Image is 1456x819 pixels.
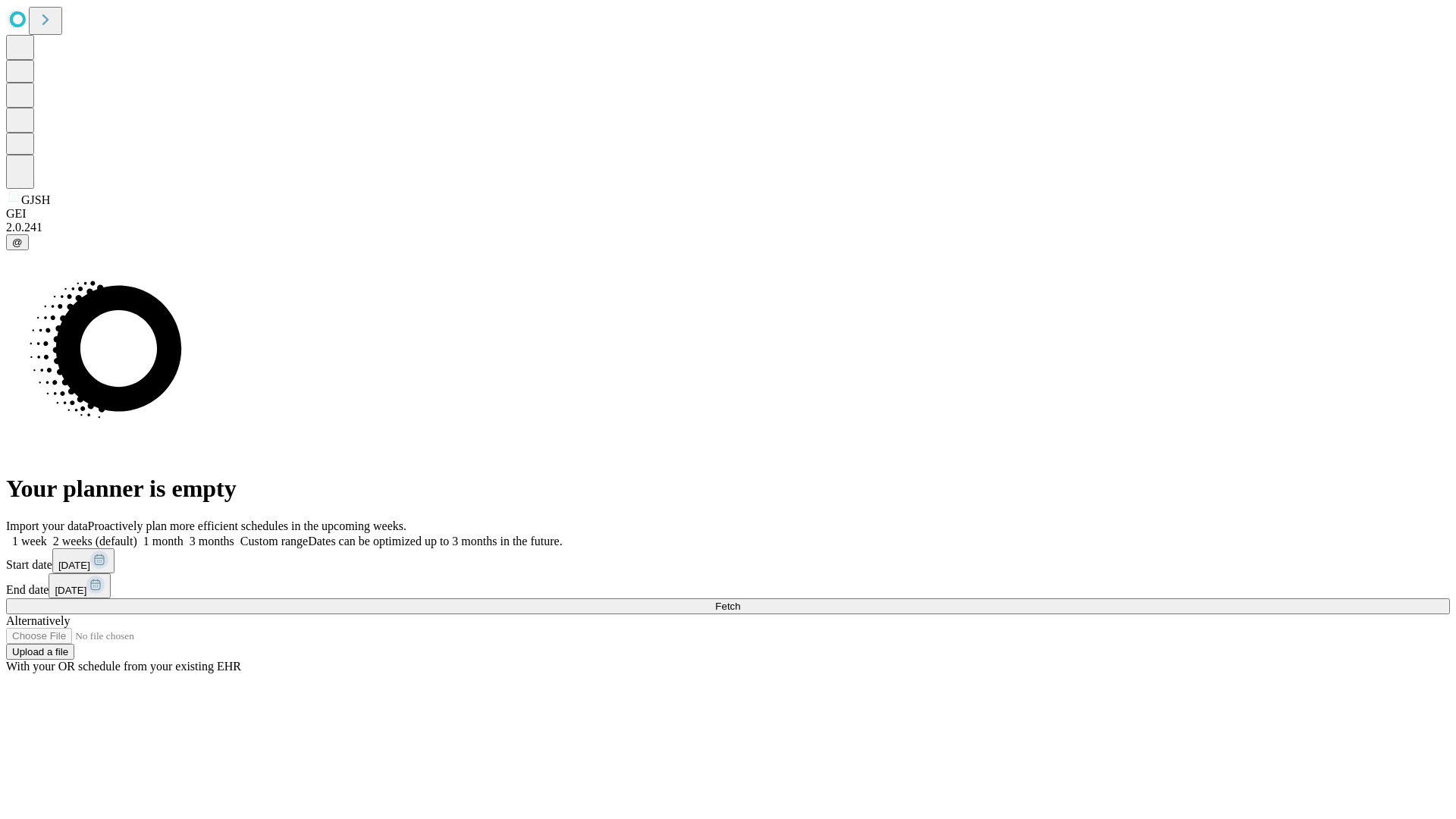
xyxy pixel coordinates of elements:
span: Custom range [240,535,308,548]
span: GJSH [21,193,50,206]
div: GEI [6,207,1450,221]
span: 2 weeks (default) [53,535,137,548]
span: 1 month [143,535,184,548]
span: [DATE] [55,585,86,596]
span: @ [12,237,23,248]
div: End date [6,573,1450,598]
button: @ [6,234,29,250]
button: Fetch [6,598,1450,614]
span: 3 months [190,535,234,548]
button: [DATE] [49,573,111,598]
h1: Your planner is empty [6,475,1450,503]
span: 1 week [12,535,47,548]
span: Fetch [715,601,740,612]
button: [DATE] [52,548,115,573]
span: Alternatively [6,614,70,627]
span: Dates can be optimized up to 3 months in the future. [308,535,562,548]
span: [DATE] [58,560,90,571]
div: 2.0.241 [6,221,1450,234]
div: Start date [6,548,1450,573]
span: Import your data [6,519,88,532]
button: Upload a file [6,644,74,660]
span: With your OR schedule from your existing EHR [6,660,241,673]
span: Proactively plan more efficient schedules in the upcoming weeks. [88,519,406,532]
